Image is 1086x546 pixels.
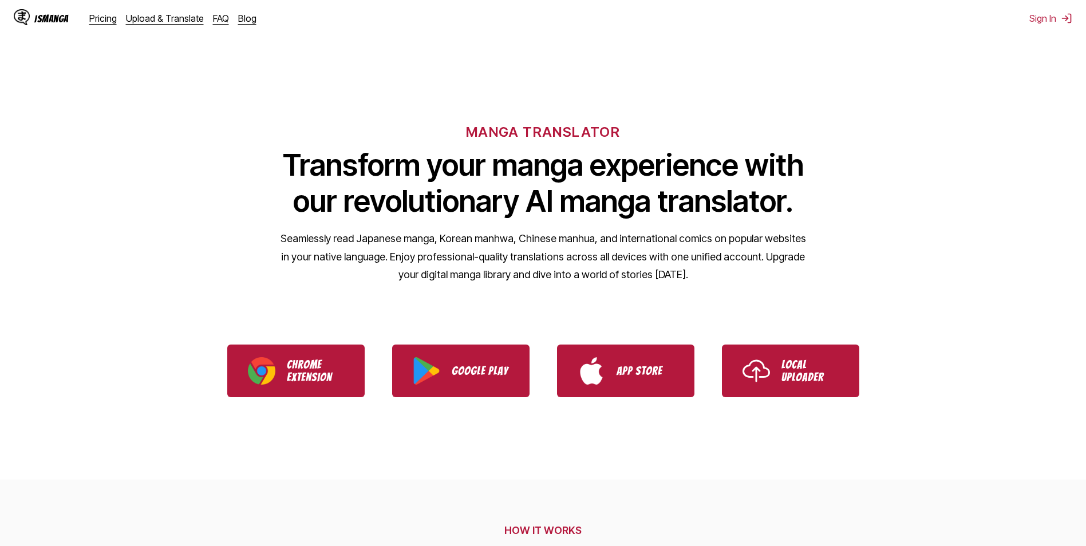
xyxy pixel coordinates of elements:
[557,345,694,397] a: Download IsManga from App Store
[227,345,365,397] a: Download IsManga Chrome Extension
[1061,13,1072,24] img: Sign out
[280,230,807,284] p: Seamlessly read Japanese manga, Korean manhwa, Chinese manhua, and international comics on popula...
[280,147,807,219] h1: Transform your manga experience with our revolutionary AI manga translator.
[14,9,89,27] a: IsManga LogoIsManga
[781,358,839,383] p: Local Uploader
[617,365,674,377] p: App Store
[213,13,229,24] a: FAQ
[248,357,275,385] img: Chrome logo
[466,124,620,140] h6: MANGA TRANSLATOR
[452,365,509,377] p: Google Play
[578,357,605,385] img: App Store logo
[238,13,256,24] a: Blog
[743,357,770,385] img: Upload icon
[287,358,344,383] p: Chrome Extension
[392,345,530,397] a: Download IsManga from Google Play
[1029,13,1072,24] button: Sign In
[89,13,117,24] a: Pricing
[722,345,859,397] a: Use IsManga Local Uploader
[14,9,30,25] img: IsManga Logo
[413,357,440,385] img: Google Play logo
[126,13,204,24] a: Upload & Translate
[34,13,69,24] div: IsManga
[199,524,887,536] h2: HOW IT WORKS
